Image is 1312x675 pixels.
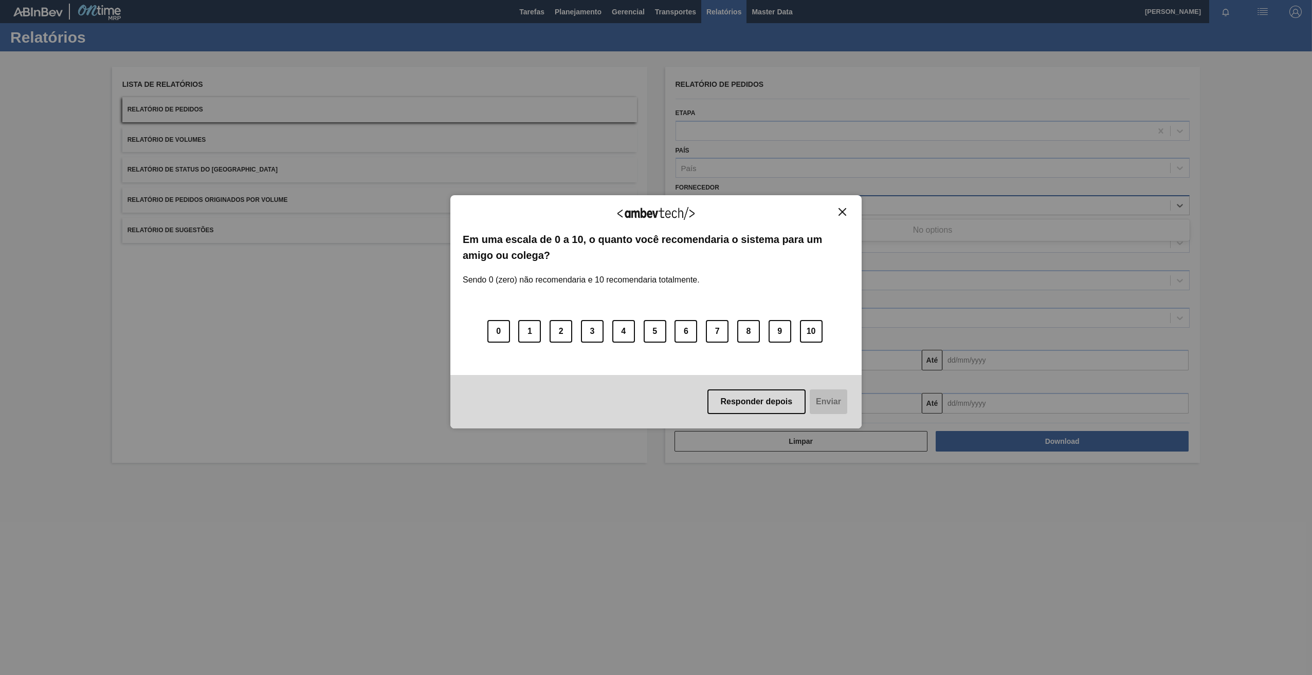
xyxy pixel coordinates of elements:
label: Em uma escala de 0 a 10, o quanto você recomendaria o sistema para um amigo ou colega? [463,232,849,263]
button: 3 [581,320,604,343]
button: 1 [518,320,541,343]
button: 2 [550,320,572,343]
button: 4 [612,320,635,343]
button: 7 [706,320,728,343]
button: 8 [737,320,760,343]
button: 10 [800,320,823,343]
button: 0 [487,320,510,343]
img: Logo Ambevtech [617,207,695,220]
button: 5 [644,320,666,343]
button: Close [835,208,849,216]
label: Sendo 0 (zero) não recomendaria e 10 recomendaria totalmente. [463,263,700,285]
button: 6 [675,320,697,343]
button: Responder depois [707,389,806,414]
img: Close [839,208,846,216]
button: 9 [769,320,791,343]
